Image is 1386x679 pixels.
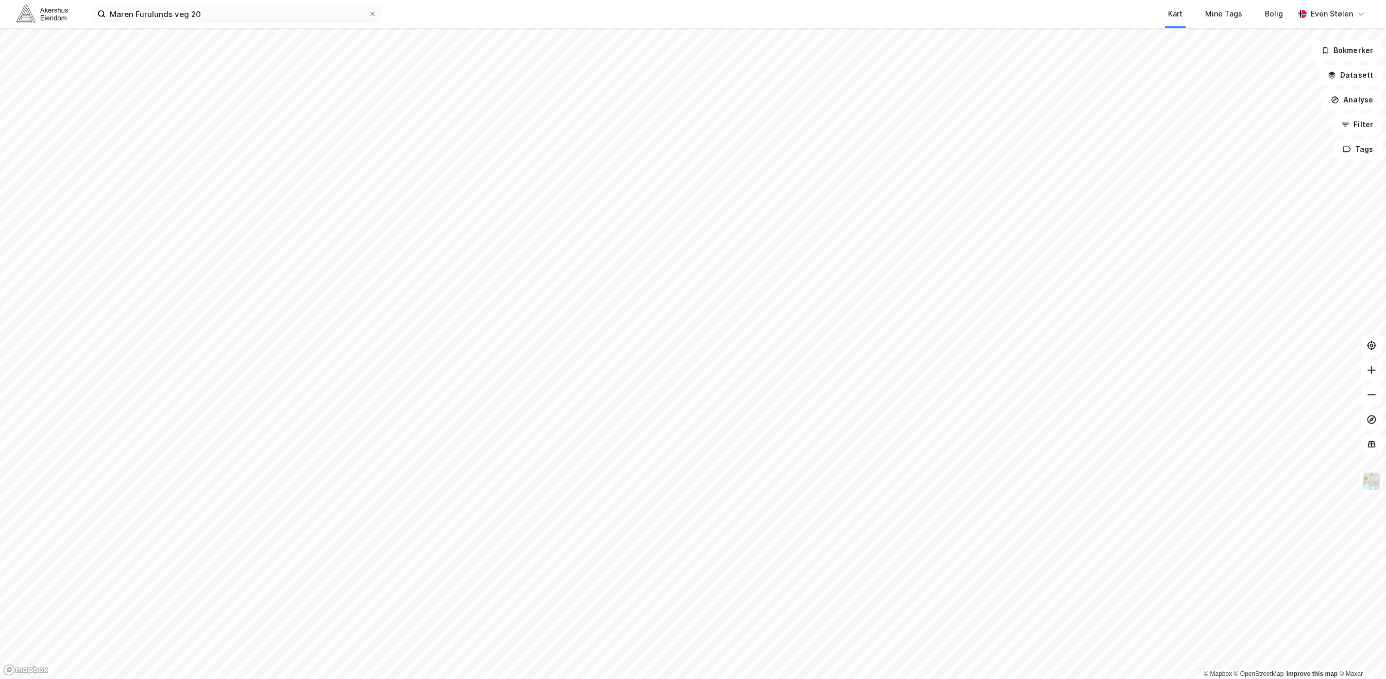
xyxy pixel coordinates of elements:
[1319,65,1382,85] button: Datasett
[1205,8,1242,20] div: Mine Tags
[1312,40,1382,61] button: Bokmerker
[1332,114,1382,135] button: Filter
[1311,8,1353,20] div: Even Stølen
[16,5,68,23] img: akershus-eiendom-logo.9091f326c980b4bce74ccdd9f866810c.svg
[1362,472,1381,491] img: Z
[1234,670,1284,677] a: OpenStreetMap
[1168,8,1182,20] div: Kart
[106,6,368,22] input: Søk på adresse, matrikkel, gårdeiere, leietakere eller personer
[1334,630,1386,679] iframe: Chat Widget
[1265,8,1283,20] div: Bolig
[1334,139,1382,160] button: Tags
[1334,630,1386,679] div: Kontrollprogram for chat
[1204,670,1232,677] a: Mapbox
[1287,670,1338,677] a: Improve this map
[1322,90,1382,110] button: Analyse
[3,664,48,676] a: Mapbox homepage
